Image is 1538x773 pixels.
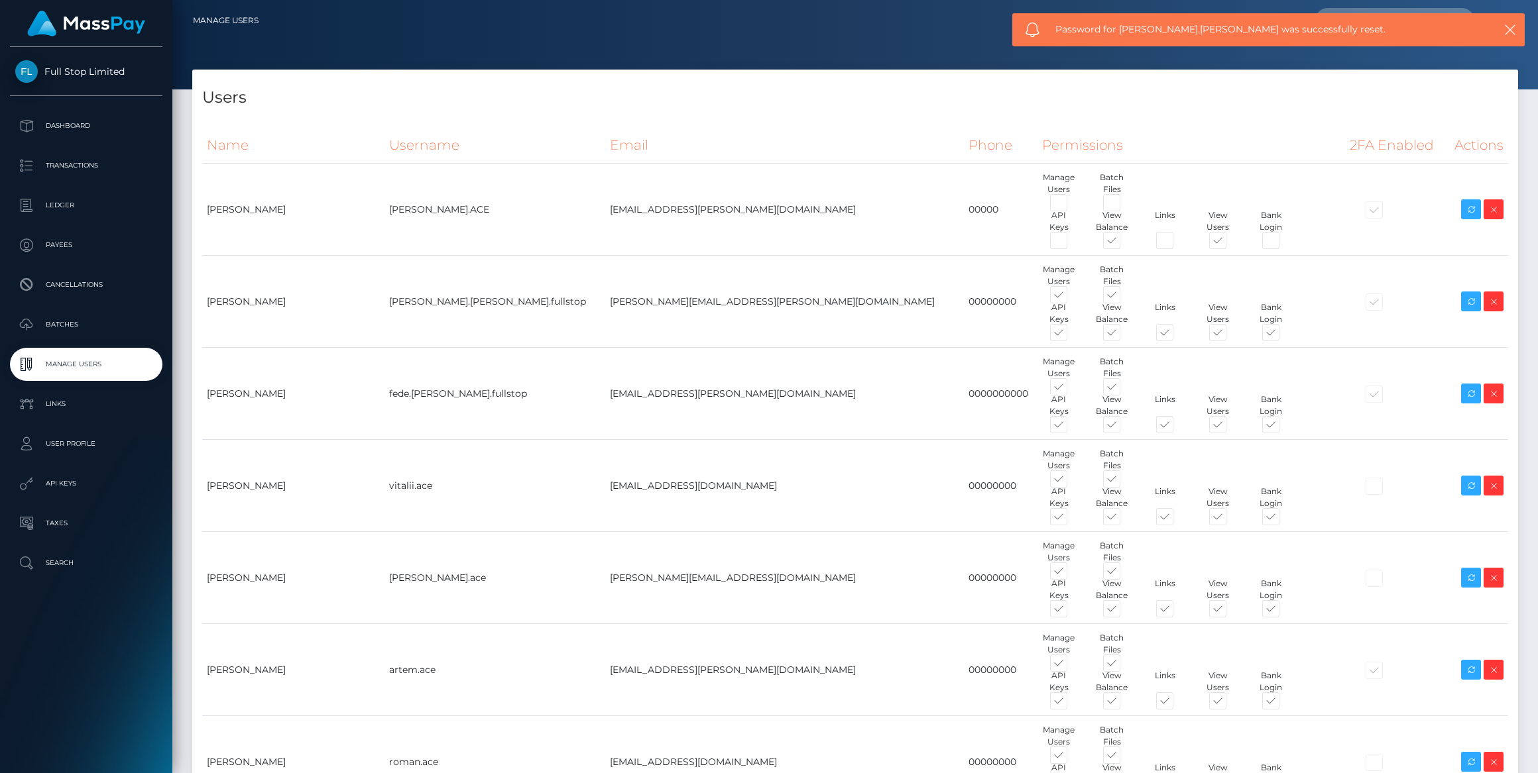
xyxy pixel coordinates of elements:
[15,474,157,493] p: API Keys
[10,66,162,77] span: Full Stop Limited
[384,256,606,348] td: [PERSON_NAME].[PERSON_NAME].fullstop
[605,256,963,348] td: [PERSON_NAME][EMAIL_ADDRESS][PERSON_NAME][DOMAIN_NAME]
[15,60,38,83] img: Full Stop Limited
[964,127,1038,164] th: Phone
[1244,393,1297,417] div: Bank Login
[15,315,157,335] p: Batches
[1032,486,1085,509] div: API Keys
[10,546,162,580] a: Search
[1032,448,1085,472] div: Manage Users
[384,440,606,532] td: vitalii.ace
[1191,209,1244,233] div: View Users
[10,308,162,341] a: Batches
[1032,209,1085,233] div: API Keys
[10,189,162,222] a: Ledger
[964,440,1038,532] td: 00000000
[15,156,157,176] p: Transactions
[384,532,606,624] td: [PERSON_NAME].ace
[1032,393,1085,417] div: API Keys
[1191,670,1244,694] div: View Users
[193,7,259,34] a: Manage Users
[10,507,162,540] a: Taxes
[10,348,162,381] a: Manage Users
[10,467,162,500] a: API Keys
[202,532,384,624] td: [PERSON_NAME]
[15,513,157,533] p: Taxes
[1032,540,1085,564] div: Manage Users
[15,434,157,454] p: User Profile
[1085,172,1138,195] div: Batch Files
[10,149,162,182] a: Transactions
[1085,209,1138,233] div: View Balance
[1191,393,1244,417] div: View Users
[15,235,157,255] p: Payees
[15,195,157,215] p: Ledger
[202,164,384,256] td: [PERSON_NAME]
[384,624,606,716] td: artem.ace
[1032,724,1085,748] div: Manage Users
[384,164,606,256] td: [PERSON_NAME].ACE
[1446,127,1508,164] th: Actions
[605,624,963,716] td: [EMAIL_ADDRESS][PERSON_NAME][DOMAIN_NAME]
[605,164,963,256] td: [EMAIL_ADDRESS][PERSON_NAME][DOMAIN_NAME]
[10,109,162,142] a: Dashboard
[1191,486,1244,509] div: View Users
[1085,486,1138,509] div: View Balance
[1032,264,1085,287] div: Manage Users
[1138,209,1191,233] div: Links
[10,387,162,421] a: Links
[384,348,606,440] td: fede.[PERSON_NAME].fullstop
[27,11,145,36] img: MassPay Logo
[15,116,157,136] p: Dashboard
[1244,578,1297,601] div: Bank Login
[964,348,1038,440] td: 0000000000
[1191,301,1244,325] div: View Users
[605,127,963,164] th: Email
[1138,393,1191,417] div: Links
[202,440,384,532] td: [PERSON_NAME]
[202,127,384,164] th: Name
[1085,356,1138,380] div: Batch Files
[384,127,606,164] th: Username
[202,624,384,716] td: [PERSON_NAME]
[1244,670,1297,694] div: Bank Login
[15,275,157,295] p: Cancellations
[1345,127,1445,164] th: 2FA Enabled
[1085,448,1138,472] div: Batch Files
[1037,127,1345,164] th: Permissions
[1244,486,1297,509] div: Bank Login
[10,268,162,301] a: Cancellations
[605,440,963,532] td: [EMAIL_ADDRESS][DOMAIN_NAME]
[964,624,1038,716] td: 00000000
[15,553,157,573] p: Search
[1244,209,1297,233] div: Bank Login
[1191,578,1244,601] div: View Users
[1138,486,1191,509] div: Links
[1032,578,1085,601] div: API Keys
[1138,578,1191,601] div: Links
[10,229,162,262] a: Payees
[202,348,384,440] td: [PERSON_NAME]
[964,164,1038,256] td: 00000
[1085,670,1138,694] div: View Balance
[1032,356,1085,380] div: Manage Users
[1085,724,1138,748] div: Batch Files
[202,86,1508,109] h4: Users
[1032,632,1085,656] div: Manage Users
[964,532,1038,624] td: 00000000
[1085,301,1138,325] div: View Balance
[1085,578,1138,601] div: View Balance
[1315,8,1440,33] input: Search...
[15,394,157,414] p: Links
[1085,632,1138,656] div: Batch Files
[1138,301,1191,325] div: Links
[1244,301,1297,325] div: Bank Login
[1085,264,1138,287] div: Batch Files
[605,532,963,624] td: [PERSON_NAME][EMAIL_ADDRESS][DOMAIN_NAME]
[1085,540,1138,564] div: Batch Files
[1032,172,1085,195] div: Manage Users
[1032,301,1085,325] div: API Keys
[964,256,1038,348] td: 00000000
[1138,670,1191,694] div: Links
[15,354,157,374] p: Manage Users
